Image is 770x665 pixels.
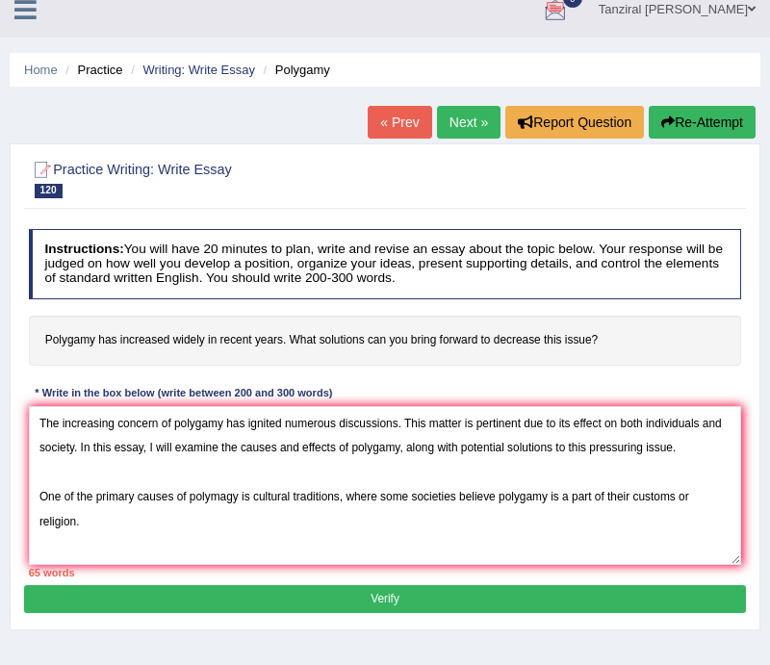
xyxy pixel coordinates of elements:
div: 65 words [29,565,742,580]
b: Instructions: [44,242,123,256]
button: Report Question [505,106,644,139]
h4: Polygamy has increased widely in recent years. What solutions can you bring forward to decrease t... [29,316,742,366]
a: Next » [437,106,500,139]
a: Home [24,63,58,77]
a: Writing: Write Essay [142,63,255,77]
div: * Write in the box below (write between 200 and 300 words) [29,386,339,402]
span: 120 [35,184,63,198]
a: « Prev [368,106,431,139]
h2: Practice Writing: Write Essay [29,158,471,198]
li: Polygamy [259,61,330,79]
li: Practice [61,61,122,79]
button: Re-Attempt [649,106,756,139]
button: Verify [24,585,745,613]
h4: You will have 20 minutes to plan, write and revise an essay about the topic below. Your response ... [29,229,742,298]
